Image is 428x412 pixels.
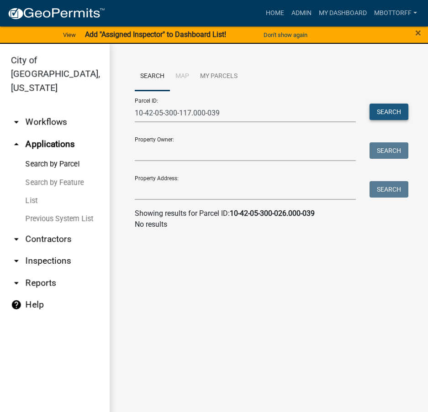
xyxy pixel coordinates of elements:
[11,117,22,128] i: arrow_drop_down
[415,27,421,38] button: Close
[11,299,22,310] i: help
[370,104,408,120] button: Search
[370,181,408,198] button: Search
[315,5,370,22] a: My Dashboard
[230,209,315,218] strong: 10-42-05-300-026.000-039
[135,219,403,230] p: No results
[85,30,226,39] strong: Add "Assigned Inspector" to Dashboard List!
[288,5,315,22] a: Admin
[370,142,408,159] button: Search
[11,234,22,245] i: arrow_drop_down
[11,277,22,288] i: arrow_drop_down
[262,5,288,22] a: Home
[135,208,403,219] div: Showing results for Parcel ID:
[195,62,243,91] a: My Parcels
[11,139,22,150] i: arrow_drop_up
[135,62,170,91] a: Search
[370,5,421,22] a: Mbottorff
[11,256,22,266] i: arrow_drop_down
[415,26,421,39] span: ×
[260,27,311,42] button: Don't show again
[59,27,79,42] a: View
